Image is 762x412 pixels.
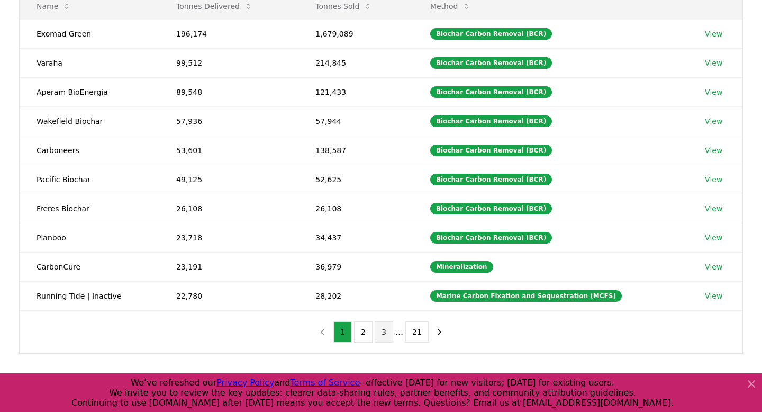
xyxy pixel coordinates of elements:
a: View [705,262,722,272]
td: 49,125 [159,165,298,194]
td: Planboo [20,223,159,252]
td: 36,979 [298,252,413,281]
td: Aperam BioEnergia [20,77,159,106]
td: Exomad Green [20,19,159,48]
td: 89,548 [159,77,298,106]
a: View [705,116,722,127]
a: View [705,203,722,214]
td: 28,202 [298,281,413,310]
td: CarbonCure [20,252,159,281]
td: 196,174 [159,19,298,48]
td: 26,108 [298,194,413,223]
div: Biochar Carbon Removal (BCR) [430,232,552,244]
div: Biochar Carbon Removal (BCR) [430,57,552,69]
button: 1 [333,321,352,343]
td: Wakefield Biochar [20,106,159,136]
td: 53,601 [159,136,298,165]
td: 22,780 [159,281,298,310]
td: 23,191 [159,252,298,281]
a: View [705,87,722,97]
td: 138,587 [298,136,413,165]
a: View [705,29,722,39]
div: Mineralization [430,261,493,273]
td: 99,512 [159,48,298,77]
div: Biochar Carbon Removal (BCR) [430,86,552,98]
a: View [705,232,722,243]
td: 1,679,089 [298,19,413,48]
td: Running Tide | Inactive [20,281,159,310]
a: View [705,58,722,68]
td: 121,433 [298,77,413,106]
td: Freres Biochar [20,194,159,223]
div: Biochar Carbon Removal (BCR) [430,174,552,185]
a: View [705,291,722,301]
div: Biochar Carbon Removal (BCR) [430,145,552,156]
a: View [705,174,722,185]
div: Marine Carbon Fixation and Sequestration (MCFS) [430,290,622,302]
div: Biochar Carbon Removal (BCR) [430,28,552,40]
td: Carboneers [20,136,159,165]
td: 214,845 [298,48,413,77]
td: Pacific Biochar [20,165,159,194]
td: 52,625 [298,165,413,194]
li: ... [395,326,403,338]
td: 57,936 [159,106,298,136]
td: Varaha [20,48,159,77]
button: 21 [405,321,429,343]
div: Biochar Carbon Removal (BCR) [430,115,552,127]
a: View [705,145,722,156]
td: 23,718 [159,223,298,252]
button: 2 [354,321,373,343]
td: 26,108 [159,194,298,223]
button: next page [431,321,449,343]
td: 57,944 [298,106,413,136]
button: 3 [375,321,393,343]
td: 34,437 [298,223,413,252]
div: Biochar Carbon Removal (BCR) [430,203,552,214]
